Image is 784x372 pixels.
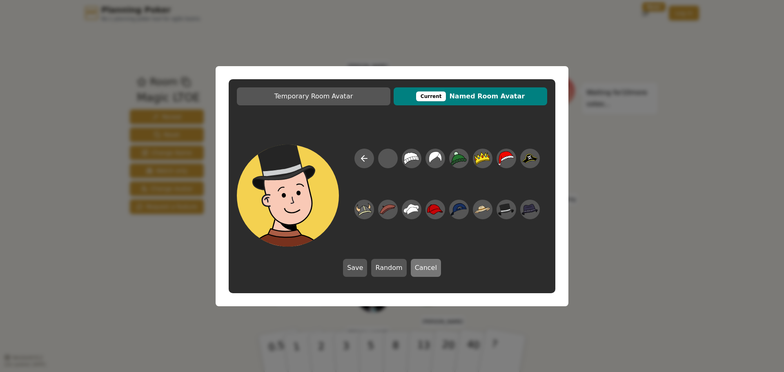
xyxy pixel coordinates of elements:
span: Temporary Room Avatar [241,91,386,101]
div: This avatar will be displayed in dedicated rooms [416,91,446,101]
button: Random [371,259,406,277]
button: Cancel [411,259,441,277]
span: Named Room Avatar [398,91,543,101]
button: CurrentNamed Room Avatar [394,87,547,105]
button: Save [343,259,367,277]
button: Temporary Room Avatar [237,87,390,105]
